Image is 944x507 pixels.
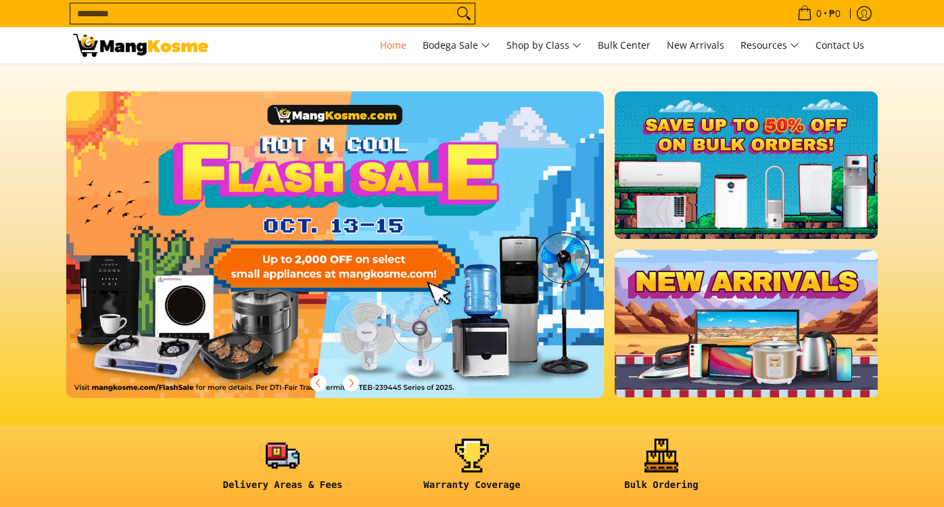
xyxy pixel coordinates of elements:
a: <h6><strong>Warranty Coverage</strong></h6> [384,439,560,502]
span: Home [380,39,406,51]
span: New Arrivals [667,39,724,51]
a: New Arrivals [660,27,731,64]
span: Shop by Class [506,37,582,54]
button: Search [453,3,475,24]
span: 0 [814,9,824,18]
a: More [66,91,647,420]
span: ₱0 [827,9,843,18]
a: Contact Us [809,27,871,64]
a: Shop by Class [500,27,588,64]
nav: Main Menu [222,27,871,64]
span: Contact Us [816,39,864,51]
img: Mang Kosme: Your Home Appliances Warehouse Sale Partner! [73,34,208,57]
button: Next [336,368,366,398]
a: Home [373,27,413,64]
a: Resources [734,27,806,64]
a: Bulk Center [591,27,657,64]
span: Bulk Center [598,39,651,51]
a: Bodega Sale [416,27,497,64]
span: Bodega Sale [423,37,490,54]
span: Resources [740,37,799,54]
a: <h6><strong>Bulk Ordering</strong></h6> [573,439,749,502]
span: • [793,6,845,21]
button: Previous [304,368,333,398]
a: <h6><strong>Delivery Areas & Fees</strong></h6> [195,439,371,502]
